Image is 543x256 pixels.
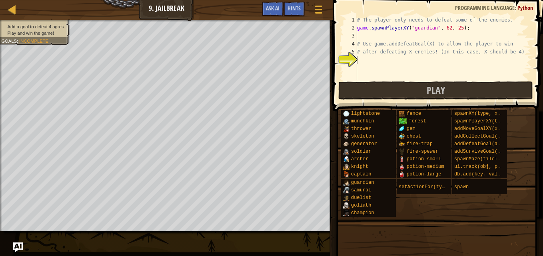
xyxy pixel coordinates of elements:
img: portrait.png [399,163,405,170]
span: lightstone [351,111,380,116]
button: Play [338,81,533,100]
div: 4 [344,40,357,48]
img: portrait.png [399,133,405,140]
span: Python [517,4,533,12]
img: portrait.png [343,202,349,209]
span: potion-small [407,156,441,162]
span: addSurviveGoal(seconds) [454,149,521,154]
div: 2 [344,24,357,32]
span: generator [351,141,377,147]
span: thrower [351,126,371,132]
span: forest [409,118,426,124]
span: spawnPlayerXY(type, x, y) [454,118,526,124]
img: portrait.png [343,148,349,155]
span: knight [351,164,368,169]
span: spawnXY(type, x, y) [454,111,509,116]
span: fire-trap [407,141,433,147]
button: Ask AI [262,2,283,16]
span: archer [351,156,368,162]
span: : [17,38,19,43]
span: Programming language [455,4,515,12]
button: Show game menu [309,2,329,20]
span: Add a goal to defeat 4 ogres. [8,24,65,29]
span: spawnMaze(tileType, seed) [454,156,526,162]
div: 3 [344,32,357,40]
span: fence [407,111,421,116]
span: chest [407,134,421,139]
span: duelist [351,195,371,201]
img: portrait.png [343,210,349,216]
img: portrait.png [343,126,349,132]
span: goliath [351,203,371,208]
span: Goals [1,38,17,43]
div: 5 [344,48,357,56]
div: 6 [344,56,357,64]
li: Add a goal to defeat 4 ogres. [1,24,65,30]
img: portrait.png [343,179,349,186]
img: trees_1.png [399,118,407,124]
span: soldier [351,149,371,154]
img: portrait.png [343,141,349,147]
span: potion-large [407,171,441,177]
img: portrait.png [399,126,405,132]
img: portrait.png [399,110,405,117]
img: portrait.png [343,195,349,201]
span: gem [407,126,415,132]
span: samurai [351,187,371,193]
img: portrait.png [343,156,349,162]
span: addDefeatGoal(amount) [454,141,515,147]
span: addMoveGoalXY(x, y) [454,126,509,132]
span: Play [427,84,445,96]
img: portrait.png [343,187,349,193]
div: 1 [344,16,357,24]
img: portrait.png [399,156,405,162]
span: champion [351,210,374,216]
span: skeleton [351,134,374,139]
img: portrait.png [343,133,349,140]
img: portrait.png [343,171,349,177]
span: fire-spewer [407,149,438,154]
img: portrait.png [343,163,349,170]
span: munchkin [351,118,374,124]
img: portrait.png [399,171,405,177]
img: portrait.png [343,118,349,124]
span: spawn [454,184,469,190]
span: potion-medium [407,164,444,169]
button: Ask AI [13,242,23,252]
span: Ask AI [266,4,279,12]
span: captain [351,171,371,177]
span: : [515,4,517,12]
span: db.add(key, value) [454,171,506,177]
span: Incomplete [19,38,48,43]
span: ui.track(obj, prop) [454,164,509,169]
span: setActionFor(type, event, handler) [399,184,497,190]
span: Play and win the game! [8,30,54,35]
span: Hints [287,4,301,12]
span: guardian [351,180,374,185]
img: portrait.png [399,141,405,147]
img: portrait.png [343,110,349,117]
img: portrait.png [399,148,405,155]
span: addCollectGoal(amount) [454,134,517,139]
li: Play and win the game! [1,30,65,36]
